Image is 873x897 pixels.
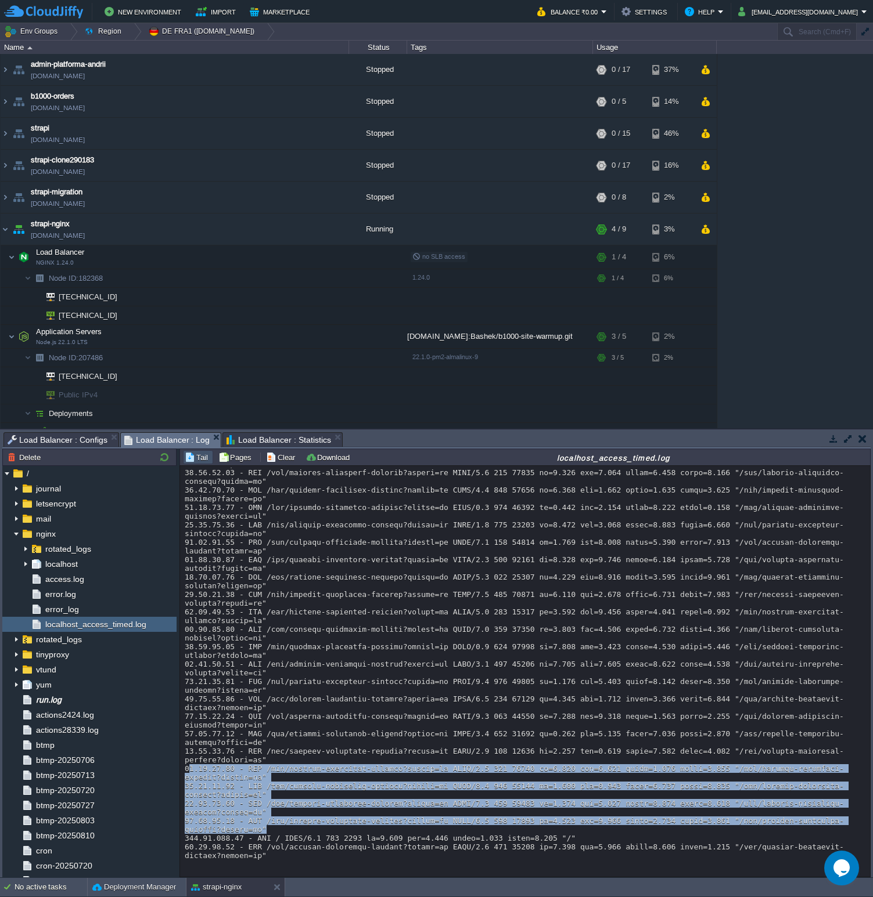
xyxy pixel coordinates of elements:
[58,390,99,399] a: Public IPv4
[1,54,10,85] img: AMDAwAAAACH5BAEAAAAALAAAAAABAAEAAAICRAEAOw==
[34,498,78,509] a: letsencrypt
[31,218,70,230] span: strapi-nginx
[24,468,31,479] a: /
[31,154,94,166] a: strapi-clone290183
[8,452,44,462] button: Delete
[1,182,10,213] img: AMDAwAAAACH5BAEAAAAALAAAAAABAAEAAAICRAEAOw==
[43,574,86,584] a: access.log
[34,800,96,811] a: btmp-20250727
[358,453,869,462] div: localhost_access_timed.log
[10,118,27,149] img: AMDAwAAAACH5BAEAAAAALAAAAAABAAEAAAICRAEAOw==
[34,649,71,660] span: tinyproxy
[196,5,239,19] button: Import
[34,770,96,780] a: btmp-20250713
[8,325,15,348] img: AMDAwAAAACH5BAEAAAAALAAAAAABAAEAAAICRAEAOw==
[105,5,185,19] button: New Environment
[124,433,210,447] span: Load Balancer : Log
[38,306,55,324] img: AMDAwAAAACH5BAEAAAAALAAAAAABAAEAAAICRAEAOw==
[55,427,79,437] span: ROOT
[8,433,107,447] span: Load Balancer : Configs
[621,5,670,19] button: Settings
[612,269,624,287] div: 1 / 4
[185,452,211,462] button: Tail
[652,118,690,149] div: 46%
[34,664,58,675] span: vtund
[34,785,96,795] a: btmp-20250720
[10,86,27,117] img: AMDAwAAAACH5BAEAAAAALAAAAAABAAEAAAICRAEAOw==
[31,134,85,146] a: [DOMAIN_NAME]
[16,245,32,269] img: AMDAwAAAACH5BAEAAAAALAAAAAABAAEAAAICRAEAOw==
[10,150,27,181] img: AMDAwAAAACH5BAEAAAAALAAAAAABAAEAAAICRAEAOw==
[34,513,53,524] a: mail
[652,214,690,245] div: 3%
[31,198,85,209] a: [DOMAIN_NAME]
[218,452,255,462] button: Pages
[58,311,119,320] a: [TECHNICAL_ID]
[43,559,80,569] a: localhost
[148,23,258,39] button: DE FRA1 ([DOMAIN_NAME])
[31,59,106,70] span: admin-platforma-andrii
[8,245,15,269] img: AMDAwAAAACH5BAEAAAAALAAAAAABAAEAAAICRAEAOw==
[1,118,10,149] img: AMDAwAAAACH5BAEAAAAALAAAAAABAAEAAAICRAEAOw==
[824,851,861,885] iframe: chat widget
[31,386,38,404] img: AMDAwAAAACH5BAEAAAAALAAAAAABAAEAAAICRAEAOw==
[685,5,718,19] button: Help
[49,274,78,283] span: Node ID:
[407,325,593,348] div: [DOMAIN_NAME]:Bashek/b1000-site-warmup.git
[1,214,10,245] img: AMDAwAAAACH5BAEAAAAALAAAAAABAAEAAAICRAEAOw==
[48,353,105,363] a: Node ID:207486
[43,604,81,614] span: error_log
[34,815,96,826] span: btmp-20250803
[31,230,85,241] a: [DOMAIN_NAME]
[48,408,95,418] a: Deployments
[31,70,85,82] a: [DOMAIN_NAME]
[612,54,630,85] div: 0 / 17
[31,404,48,422] img: AMDAwAAAACH5BAEAAAAALAAAAAABAAEAAAICRAEAOw==
[35,327,103,337] span: Application Servers
[58,367,119,385] span: [TECHNICAL_ID]
[34,679,53,690] span: yum
[34,860,94,871] span: cron-20250720
[1,41,349,54] div: Name
[652,325,690,348] div: 2%
[48,273,105,283] a: Node ID:182368
[266,452,299,462] button: Clear
[227,433,331,447] span: Load Balancer : Statistics
[412,274,430,281] span: 1.24.0
[250,5,313,19] button: Marketplace
[349,118,407,149] div: Stopped
[34,845,54,856] span: cron
[36,339,88,346] span: Node.js 22.1.0 LTS
[31,91,74,102] a: b1000-orders
[16,325,32,348] img: AMDAwAAAACH5BAEAAAAALAAAAAABAAEAAAICRAEAOw==
[36,259,74,266] span: NGINX 1.24.0
[612,245,626,269] div: 1 / 4
[306,452,353,462] button: Download
[34,710,96,720] a: actions2424.log
[612,150,630,181] div: 0 / 17
[31,166,85,178] a: [DOMAIN_NAME]
[34,695,63,705] a: run.log
[92,881,176,893] button: Deployment Manager
[349,150,407,181] div: Stopped
[652,182,690,213] div: 2%
[31,367,38,385] img: AMDAwAAAACH5BAEAAAAALAAAAAABAAEAAAICRAEAOw==
[58,292,119,301] a: [TECHNICAL_ID]
[594,41,716,54] div: Usage
[10,182,27,213] img: AMDAwAAAACH5BAEAAAAALAAAAAABAAEAAAICRAEAOw==
[31,269,48,287] img: AMDAwAAAACH5BAEAAAAALAAAAAABAAEAAAICRAEAOw==
[349,214,407,245] div: Running
[537,5,601,19] button: Balance ₹0.00
[652,150,690,181] div: 16%
[15,878,87,896] div: No active tasks
[34,755,96,765] a: btmp-20250706
[35,248,86,256] a: Load BalancerNGINX 1.24.0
